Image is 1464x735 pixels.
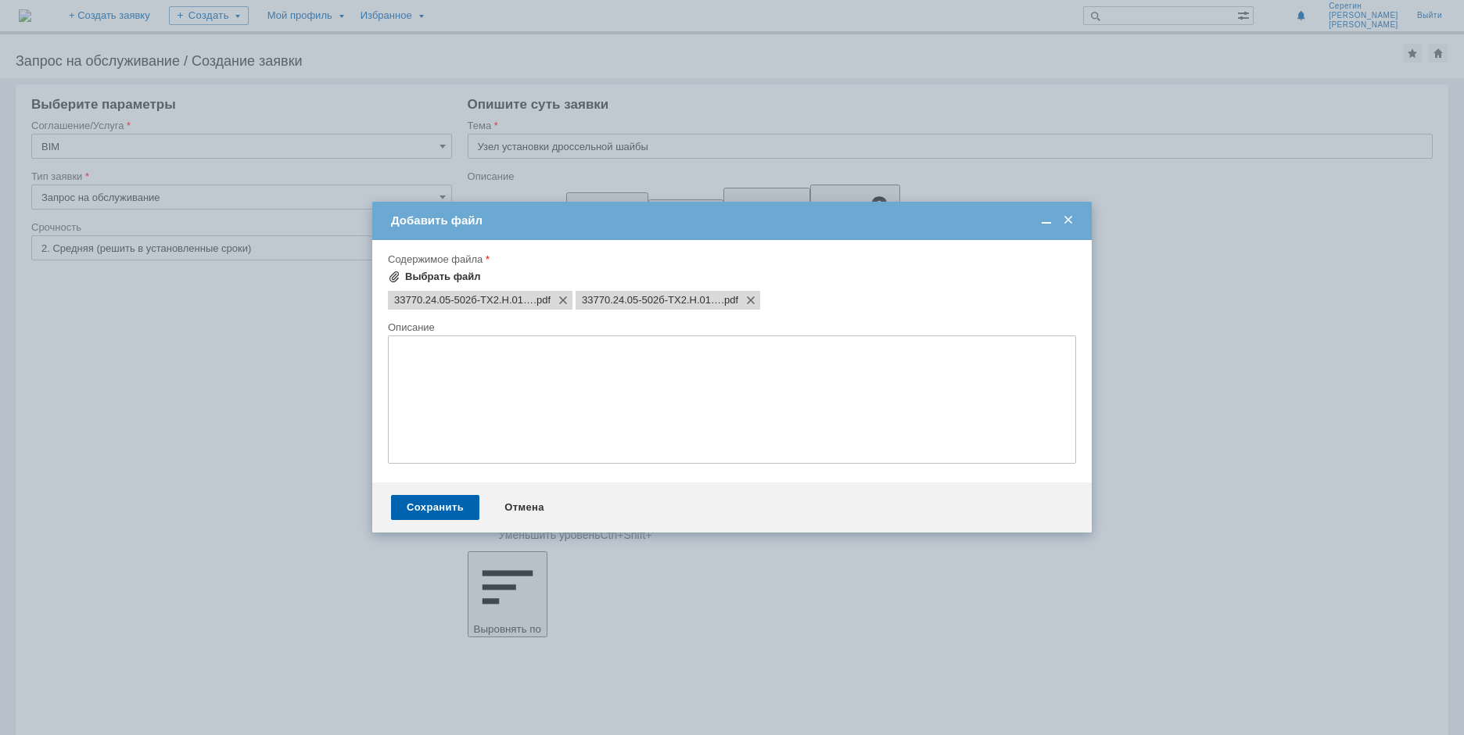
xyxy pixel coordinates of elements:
[388,322,1073,332] div: Описание
[582,294,721,307] span: 33770.24.05-502б-ТХ2.Н.012_0A.pdf
[1039,213,1054,228] span: Свернуть (Ctrl + M)
[394,294,533,307] span: 33770.24.05-502б-ТХ2.Н.011_0A.pdf
[391,213,1076,228] div: Добавить файл
[6,44,228,56] div: Чертежи на узлы прилагаю
[1060,213,1076,228] span: Закрыть
[388,254,1073,264] div: Содержимое файла
[6,6,228,44] div: Для объекта 33770-УКЛ прошу внести узлы установки дроссельной шайбы. Размеры см. таблица "Формы з...
[405,271,481,283] div: Выбрать файл
[533,294,551,307] span: 33770.24.05-502б-ТХ2.Н.011_0A.pdf
[721,294,738,307] span: 33770.24.05-502б-ТХ2.Н.012_0A.pdf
